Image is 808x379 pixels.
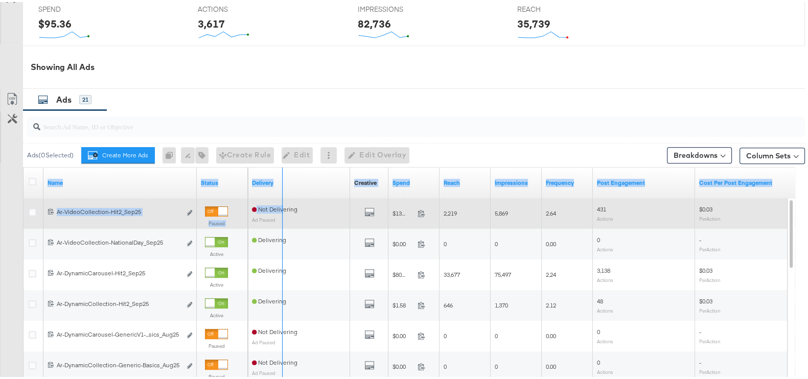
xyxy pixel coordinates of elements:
[252,265,286,272] span: Delivering
[393,299,413,307] span: $1.58
[699,214,720,220] sub: Per Action
[546,207,556,215] span: 2.64
[205,310,228,317] label: Active
[393,207,413,215] span: $13.61
[699,244,720,250] sub: Per Action
[201,177,244,185] a: Shows the current state of your Ad.
[252,177,346,185] a: Reflects the ability of your Ad to achieve delivery.
[40,110,735,130] input: Search Ad Name, ID or Objective
[444,330,447,338] span: 0
[699,367,720,373] sub: Per Action
[597,177,691,185] a: The number of actions related to your Page's posts as a result of your ad.
[597,305,613,312] sub: Actions
[444,238,447,246] span: 0
[699,177,793,185] a: The average cost per action related to your Page's posts as a result of your ad.
[48,177,193,185] a: Ad Name.
[597,326,600,334] span: 0
[393,330,413,338] span: $0.00
[597,214,613,220] sub: Actions
[597,234,600,242] span: 0
[699,336,720,342] sub: Per Action
[31,59,805,71] div: Showing All Ads
[699,357,701,364] span: -
[517,14,550,29] div: 35,739
[444,177,487,185] a: The number of people your ad was served to.
[444,361,447,368] span: 0
[444,207,457,215] span: 2,219
[546,330,556,338] span: 0.00
[205,341,228,347] label: Paused
[205,279,228,286] label: Active
[252,357,297,364] span: Not Delivering
[198,14,225,29] div: 3,617
[56,92,72,103] span: Ads
[354,177,377,185] a: Shows the creative associated with your ad.
[699,295,712,303] span: $0.03
[358,14,391,29] div: 82,736
[495,269,511,276] span: 75,497
[597,357,600,364] span: 0
[444,269,460,276] span: 33,677
[517,3,594,12] span: REACH
[252,215,275,221] sub: Ad Paused
[597,244,613,250] sub: Actions
[205,371,228,378] label: Paused
[546,177,589,185] a: The average number of times your ad was served to each person.
[198,3,274,12] span: ACTIONS
[252,203,297,211] span: Not Delivering
[546,361,556,368] span: 0.00
[27,149,74,158] div: Ads ( 0 Selected)
[163,145,181,161] div: 0
[699,275,720,281] sub: Per Action
[495,299,508,307] span: 1,370
[81,145,155,161] button: Create More Ads
[597,367,613,373] sub: Actions
[252,368,275,374] sub: Ad Paused
[546,269,556,276] span: 2.24
[546,238,556,246] span: 0.00
[252,295,286,303] span: Delivering
[252,337,275,343] sub: Ad Paused
[57,298,181,306] div: Ar-DynamicCollection-Hit2_Sep25
[205,218,228,225] label: Paused
[354,177,377,185] div: Creative
[393,238,413,246] span: $0.00
[495,207,508,215] span: 5,869
[38,14,72,29] div: $95.36
[597,265,610,272] span: 3,138
[252,326,297,334] span: Not Delivering
[38,3,115,12] span: SPEND
[79,93,91,102] div: 21
[667,145,732,161] button: Breakdowns
[699,203,712,211] span: $0.03
[699,305,720,312] sub: Per Action
[444,299,453,307] span: 646
[597,336,613,342] sub: Actions
[393,361,413,368] span: $0.00
[57,359,181,367] div: Ar-DynamicCollection-Generic-Basics_Aug25
[358,3,434,12] span: IMPRESSIONS
[57,328,181,337] div: Ar-DynamicCarousel-GenericV1-...sics_Aug25
[740,146,805,162] button: Column Sets
[495,361,498,368] span: 0
[546,299,556,307] span: 2.12
[699,326,701,334] span: -
[597,295,603,303] span: 48
[495,177,538,185] a: The number of times your ad was served. On mobile apps an ad is counted as served the first time ...
[205,249,228,255] label: Active
[252,234,286,242] span: Delivering
[57,267,181,275] div: Ar-DynamicCarousel-Hit2_Sep25
[57,206,181,214] div: Ar-VideoCollection-Hit2_Sep25
[699,265,712,272] span: $0.03
[57,236,181,245] div: Ar-VideoCollection-NationalDay_Sep25
[393,177,435,185] a: The total amount spent to date.
[495,238,498,246] span: 0
[597,203,606,211] span: 431
[393,269,413,276] span: $80.17
[597,275,613,281] sub: Actions
[699,234,701,242] span: -
[495,330,498,338] span: 0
